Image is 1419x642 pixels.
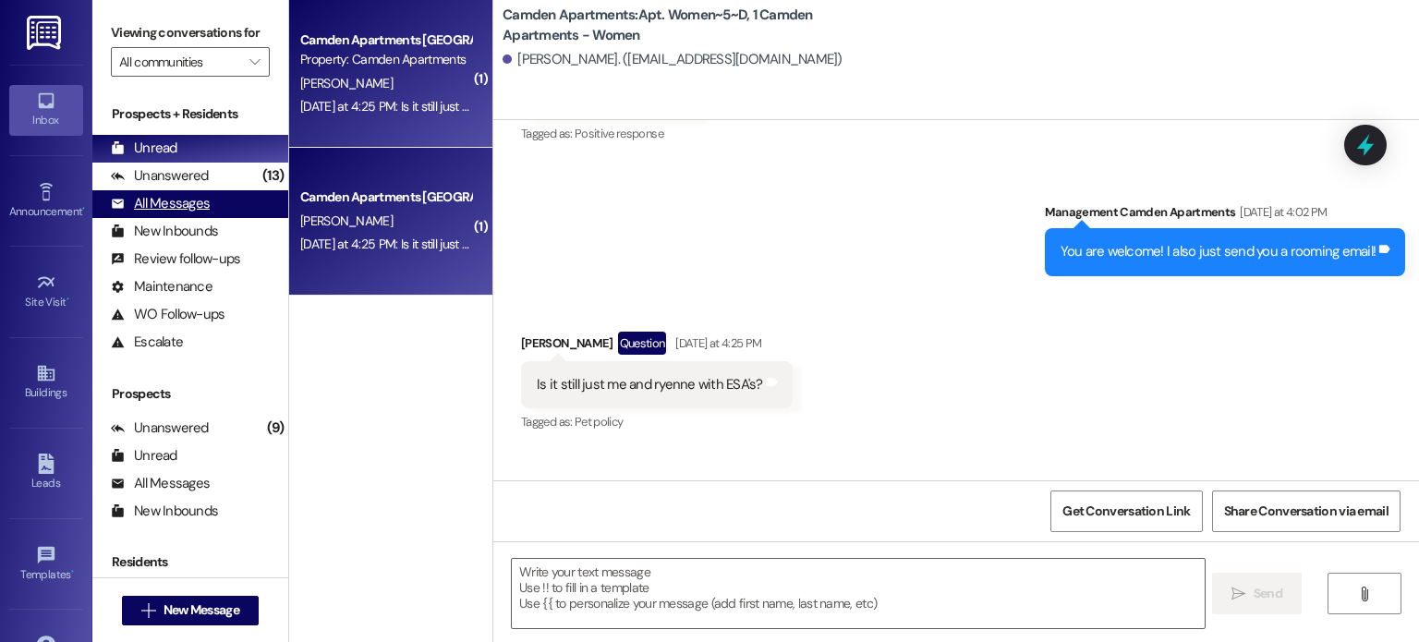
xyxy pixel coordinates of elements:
span: • [71,565,74,578]
button: Get Conversation Link [1050,491,1202,532]
div: Prospects [92,384,288,404]
div: Residents [92,552,288,572]
div: Unread [111,139,177,158]
span: New Message [164,600,239,620]
a: Inbox [9,85,83,135]
div: Is it still just me and ryenne with ESA's? [537,375,763,394]
span: [PERSON_NAME] [300,75,393,91]
input: All communities [119,47,240,77]
i:  [141,603,155,618]
div: (9) [262,414,288,442]
label: Viewing conversations for [111,18,270,47]
div: [PERSON_NAME]. ([EMAIL_ADDRESS][DOMAIN_NAME]) [503,50,843,69]
span: [PERSON_NAME] [300,212,393,229]
div: New Inbounds [111,502,218,521]
div: [DATE] at 4:25 PM: Is it still just me and ryenne with ESA's? [300,98,604,115]
div: Tagged as: [521,408,793,435]
div: Camden Apartments [GEOGRAPHIC_DATA] [300,30,471,50]
div: Escalate [111,333,183,352]
div: Prospects + Residents [92,104,288,124]
a: Templates • [9,539,83,589]
div: All Messages [111,474,210,493]
div: Property: Camden Apartments [300,50,471,69]
a: Site Visit • [9,267,83,317]
div: New Inbounds [111,222,218,241]
span: Share Conversation via email [1224,502,1389,521]
i:  [1231,587,1245,601]
div: You are welcome! I also just send you a rooming email! [1061,242,1377,261]
i:  [1357,587,1371,601]
div: (13) [258,162,288,190]
div: [DATE] at 4:02 PM [1235,202,1327,222]
button: Send [1212,573,1302,614]
div: Maintenance [111,277,212,297]
div: Question [618,332,667,355]
span: Get Conversation Link [1062,502,1190,521]
button: New Message [122,596,259,625]
div: WO Follow-ups [111,305,224,324]
span: • [82,202,85,215]
b: Camden Apartments: Apt. Women~5~D, 1 Camden Apartments - Women [503,6,872,45]
div: Unread [111,446,177,466]
div: Review follow-ups [111,249,240,269]
i:  [249,55,260,69]
div: Tagged as: [521,120,701,147]
span: Positive response [575,126,663,141]
div: Management Camden Apartments [1045,202,1406,228]
span: • [67,293,69,306]
button: Share Conversation via email [1212,491,1401,532]
div: [DATE] at 4:25 PM: Is it still just me and ryenne with ESA's? [300,236,604,252]
div: Camden Apartments [GEOGRAPHIC_DATA] [300,188,471,207]
div: [DATE] at 4:25 PM [671,333,761,353]
div: Unanswered [111,166,209,186]
span: Pet policy [575,414,624,430]
a: Leads [9,448,83,498]
a: Buildings [9,357,83,407]
div: [PERSON_NAME] [521,332,793,361]
div: All Messages [111,194,210,213]
img: ResiDesk Logo [27,16,65,50]
div: Unanswered [111,418,209,438]
span: Send [1254,584,1282,603]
